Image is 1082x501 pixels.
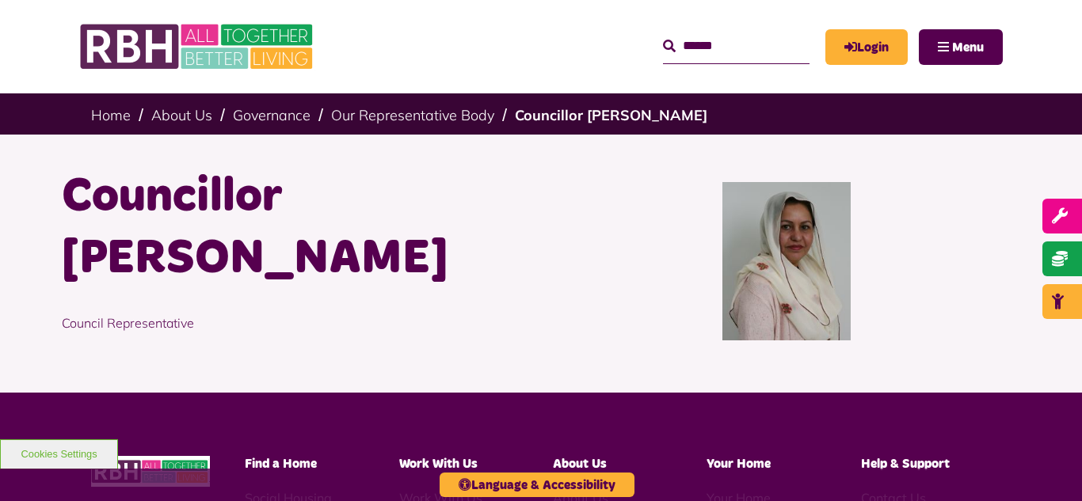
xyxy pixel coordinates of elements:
a: Governance [233,106,311,124]
span: Your Home [707,457,771,470]
h1: Councillor [PERSON_NAME] [62,166,529,290]
span: About Us [553,457,607,470]
img: RBH [91,456,210,487]
a: Home [91,106,131,124]
span: Find a Home [245,457,317,470]
a: MyRBH [825,29,908,65]
iframe: Netcall Web Assistant for live chat [1011,430,1082,501]
a: Our Representative Body [331,106,494,124]
span: Work With Us [399,457,478,470]
button: Navigation [919,29,1003,65]
button: Language & Accessibility [440,473,634,497]
span: Help & Support [861,457,950,470]
span: Menu [952,41,984,54]
p: Council Representative [62,290,529,356]
a: About Us [151,106,212,124]
a: Councillor [PERSON_NAME] [515,106,707,124]
img: Cllr Zaheer [722,182,850,340]
img: RBH [79,16,317,78]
